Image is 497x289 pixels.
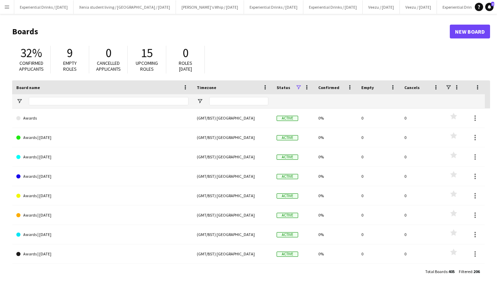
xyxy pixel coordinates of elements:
[209,97,268,105] input: Timezone Filter Input
[197,85,216,90] span: Timezone
[357,225,400,244] div: 0
[14,0,74,14] button: Experiential Drinks / [DATE]
[16,244,188,264] a: Awards | [DATE]
[277,252,298,257] span: Active
[400,244,443,263] div: 0
[425,269,447,274] span: Total Boards
[400,225,443,244] div: 0
[63,60,77,72] span: Empty roles
[425,265,455,278] div: :
[491,2,494,6] span: 2
[96,60,121,72] span: Cancelled applicants
[74,0,176,14] button: Xenia student living / [GEOGRAPHIC_DATA] / [DATE]
[16,147,188,167] a: Awards | [DATE]
[277,135,298,140] span: Active
[473,269,480,274] span: 206
[193,147,272,166] div: (GMT/BST) [GEOGRAPHIC_DATA]
[67,45,73,61] span: 9
[357,108,400,128] div: 0
[16,128,188,147] a: Awards | [DATE]
[459,269,472,274] span: Filtered
[16,225,188,244] a: Awards | [DATE]
[314,128,357,147] div: 0%
[193,108,272,128] div: (GMT/BST) [GEOGRAPHIC_DATA]
[277,213,298,218] span: Active
[363,0,400,14] button: Veezu / [DATE]
[16,205,188,225] a: Awards | [DATE]
[357,128,400,147] div: 0
[16,264,188,283] a: Awards | [DATE]
[277,232,298,237] span: Active
[400,0,437,14] button: Veezu / [DATE]
[244,0,303,14] button: Experiential Drinks / [DATE]
[357,205,400,225] div: 0
[400,264,443,283] div: 0
[400,186,443,205] div: 0
[193,205,272,225] div: (GMT/BST) [GEOGRAPHIC_DATA]
[197,98,203,104] button: Open Filter Menu
[193,167,272,186] div: (GMT/BST) [GEOGRAPHIC_DATA]
[277,155,298,160] span: Active
[314,225,357,244] div: 0%
[314,244,357,263] div: 0%
[459,265,480,278] div: :
[16,167,188,186] a: Awards | [DATE]
[179,60,192,72] span: Roles [DATE]
[318,85,339,90] span: Confirmed
[437,0,496,14] button: Experiential Drinks / [DATE]
[400,128,443,147] div: 0
[16,85,40,90] span: Board name
[277,193,298,199] span: Active
[277,85,290,90] span: Status
[29,97,188,105] input: Board name Filter Input
[357,264,400,283] div: 0
[141,45,153,61] span: 15
[193,225,272,244] div: (GMT/BST) [GEOGRAPHIC_DATA]
[404,85,420,90] span: Cancels
[357,167,400,186] div: 0
[303,0,363,14] button: Experiential Drinks / [DATE]
[16,186,188,205] a: Awards | [DATE]
[136,60,158,72] span: Upcoming roles
[400,108,443,128] div: 0
[193,244,272,263] div: (GMT/BST) [GEOGRAPHIC_DATA]
[20,45,42,61] span: 32%
[450,25,490,38] a: New Board
[277,174,298,179] span: Active
[485,3,494,11] a: 2
[277,116,298,121] span: Active
[106,45,111,61] span: 0
[314,205,357,225] div: 0%
[193,128,272,147] div: (GMT/BST) [GEOGRAPHIC_DATA]
[361,85,374,90] span: Empty
[314,186,357,205] div: 0%
[12,26,450,37] h1: Boards
[400,147,443,166] div: 0
[176,0,244,14] button: [PERSON_NAME]'s Whip / [DATE]
[314,108,357,128] div: 0%
[16,98,23,104] button: Open Filter Menu
[314,167,357,186] div: 0%
[314,147,357,166] div: 0%
[183,45,188,61] span: 0
[19,60,44,72] span: Confirmed applicants
[357,186,400,205] div: 0
[357,147,400,166] div: 0
[400,205,443,225] div: 0
[448,269,455,274] span: 405
[314,264,357,283] div: 0%
[400,167,443,186] div: 0
[193,186,272,205] div: (GMT/BST) [GEOGRAPHIC_DATA]
[357,244,400,263] div: 0
[16,108,188,128] a: Awards
[193,264,272,283] div: (GMT/BST) [GEOGRAPHIC_DATA]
